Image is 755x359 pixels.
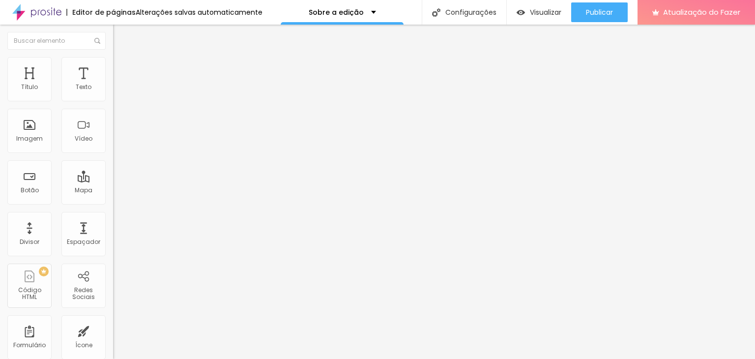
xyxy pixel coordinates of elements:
img: Ícone [94,38,100,44]
font: Mapa [75,186,92,194]
font: Redes Sociais [72,286,95,301]
img: view-1.svg [517,8,525,17]
iframe: Editor [113,25,755,359]
font: Formulário [13,341,46,349]
input: Buscar elemento [7,32,106,50]
font: Ícone [75,341,92,349]
img: Ícone [432,8,440,17]
button: Publicar [571,2,628,22]
font: Título [21,83,38,91]
font: Imagem [16,134,43,143]
button: Visualizar [507,2,571,22]
font: Vídeo [75,134,92,143]
font: Atualização do Fazer [663,7,740,17]
font: Sobre a edição [309,7,364,17]
font: Visualizar [530,7,561,17]
font: Código HTML [18,286,41,301]
font: Editor de páginas [72,7,136,17]
font: Configurações [445,7,496,17]
font: Espaçador [67,238,100,246]
font: Botão [21,186,39,194]
font: Alterações salvas automaticamente [136,7,262,17]
font: Texto [76,83,91,91]
font: Publicar [586,7,613,17]
font: Divisor [20,238,39,246]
